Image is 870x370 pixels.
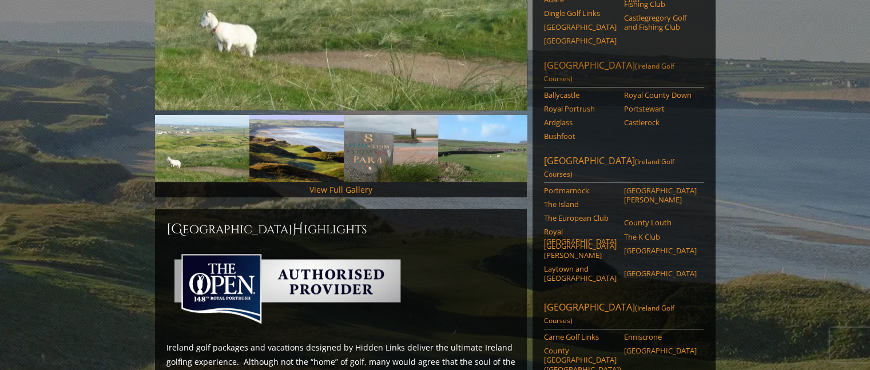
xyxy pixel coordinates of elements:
[624,269,697,278] a: [GEOGRAPHIC_DATA]
[544,9,617,18] a: Dingle Golf Links
[544,104,617,113] a: Royal Portrush
[624,13,697,32] a: Castlegregory Golf and Fishing Club
[624,346,697,355] a: [GEOGRAPHIC_DATA]
[544,132,617,141] a: Bushfoot
[544,90,617,100] a: Ballycastle
[624,332,697,341] a: Enniscrone
[544,200,617,209] a: The Island
[544,303,674,325] span: (Ireland Golf Courses)
[544,213,617,222] a: The European Club
[544,118,617,127] a: Ardglass
[544,157,674,179] span: (Ireland Golf Courses)
[544,241,617,260] a: [GEOGRAPHIC_DATA][PERSON_NAME]
[624,218,697,227] a: County Louth
[624,186,697,205] a: [GEOGRAPHIC_DATA][PERSON_NAME]
[544,59,704,87] a: [GEOGRAPHIC_DATA](Ireland Golf Courses)
[544,227,617,246] a: Royal [GEOGRAPHIC_DATA]
[544,36,617,45] a: [GEOGRAPHIC_DATA]
[166,220,515,238] h2: [GEOGRAPHIC_DATA] ighlights
[544,61,674,83] span: (Ireland Golf Courses)
[292,220,304,238] span: H
[624,90,697,100] a: Royal County Down
[544,301,704,329] a: [GEOGRAPHIC_DATA](Ireland Golf Courses)
[544,186,617,195] a: Portmarnock
[309,184,372,195] a: View Full Gallery
[544,264,617,283] a: Laytown and [GEOGRAPHIC_DATA]
[624,118,697,127] a: Castlerock
[624,232,697,241] a: The K Club
[544,332,617,341] a: Carne Golf Links
[544,154,704,183] a: [GEOGRAPHIC_DATA](Ireland Golf Courses)
[624,104,697,113] a: Portstewart
[624,246,697,255] a: [GEOGRAPHIC_DATA]
[544,22,617,31] a: [GEOGRAPHIC_DATA]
